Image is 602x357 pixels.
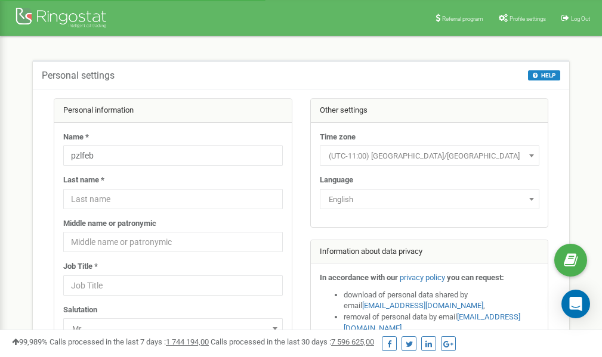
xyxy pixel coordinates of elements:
li: removal of personal data by email , [344,312,539,334]
div: Other settings [311,99,548,123]
label: Name * [63,132,89,143]
div: Personal information [54,99,292,123]
div: Open Intercom Messenger [561,290,590,318]
input: Job Title [63,275,283,296]
h5: Personal settings [42,70,115,81]
u: 1 744 194,00 [166,337,209,346]
span: Mr. [63,318,283,339]
a: privacy policy [400,273,445,282]
div: Information about data privacy [311,240,548,264]
strong: you can request: [447,273,504,282]
button: HELP [528,70,560,80]
label: Language [320,175,353,186]
span: (UTC-11:00) Pacific/Midway [320,145,539,166]
li: download of personal data shared by email , [344,290,539,312]
span: (UTC-11:00) Pacific/Midway [324,148,535,164]
a: [EMAIL_ADDRESS][DOMAIN_NAME] [362,301,483,310]
span: Calls processed in the last 7 days : [50,337,209,346]
span: Profile settings [510,15,546,22]
span: English [320,189,539,209]
label: Middle name or patronymic [63,218,156,229]
label: Job Title * [63,261,98,272]
u: 7 596 625,00 [331,337,374,346]
label: Time zone [320,132,356,143]
span: English [324,191,535,208]
span: Log Out [571,15,590,22]
label: Salutation [63,305,97,316]
span: Mr. [67,321,279,337]
span: Calls processed in the last 30 days : [211,337,374,346]
input: Name [63,145,283,166]
strong: In accordance with our [320,273,398,282]
label: Last name * [63,175,104,186]
input: Last name [63,189,283,209]
input: Middle name or patronymic [63,232,283,252]
span: Referral program [442,15,483,22]
span: 99,989% [12,337,48,346]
